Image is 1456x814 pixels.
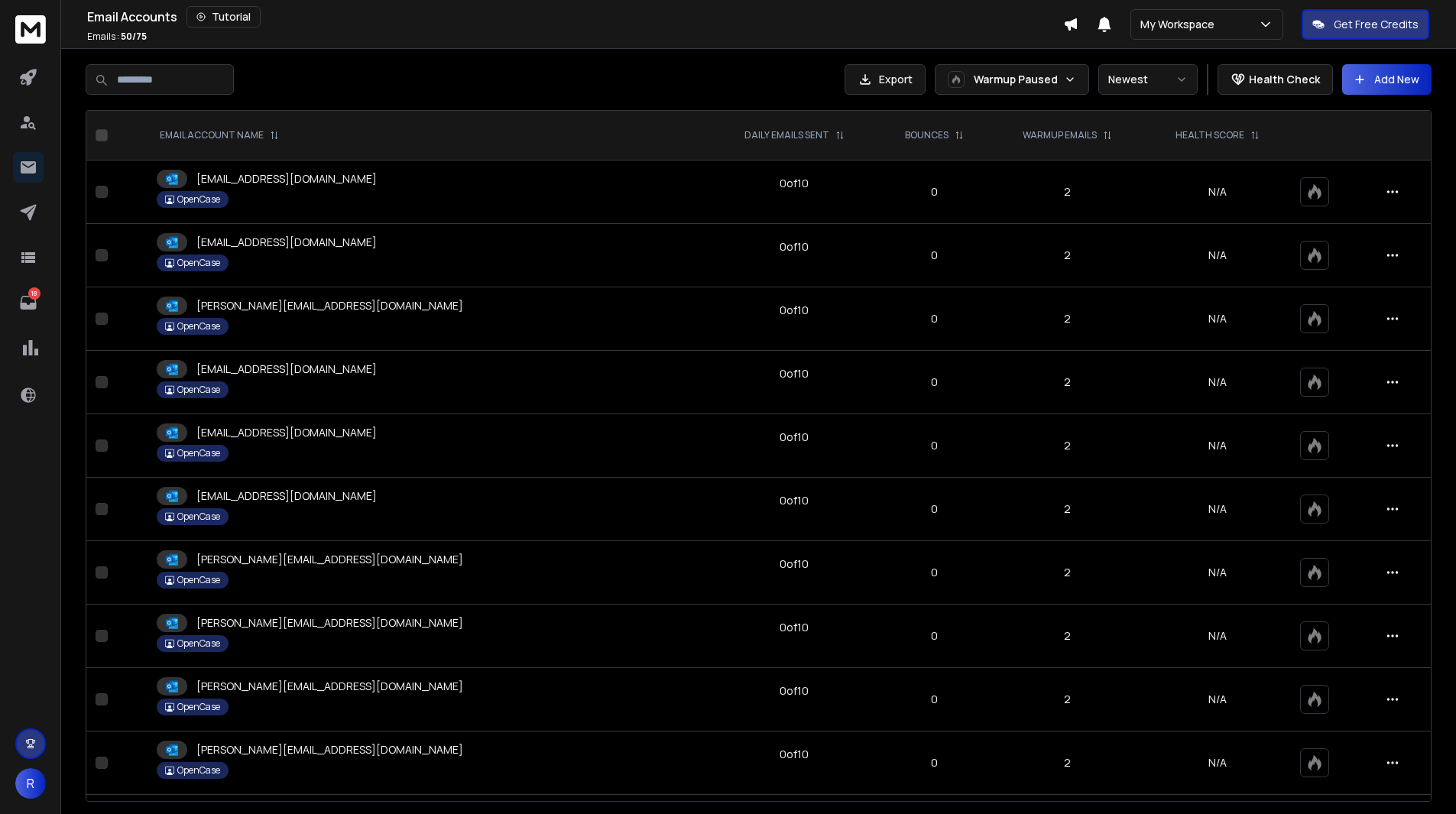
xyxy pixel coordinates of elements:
p: 0 [887,755,981,770]
p: N/A [1153,375,1282,390]
p: N/A [1153,692,1282,707]
p: OpenCase [177,701,220,713]
p: [PERSON_NAME][EMAIL_ADDRESS][DOMAIN_NAME] [196,615,463,631]
p: [PERSON_NAME][EMAIL_ADDRESS][DOMAIN_NAME] [196,742,463,757]
a: 18 [13,287,44,318]
td: 2 [991,224,1144,287]
p: 0 [887,184,981,199]
p: [EMAIL_ADDRESS][DOMAIN_NAME] [196,362,377,377]
p: Get Free Credits [1334,17,1419,32]
div: 0 of 10 [780,620,809,635]
button: Get Free Credits [1302,9,1429,40]
span: 50 / 75 [121,30,147,43]
div: 0 of 10 [780,366,809,381]
p: OpenCase [177,384,220,396]
p: 0 [887,375,981,390]
td: 2 [991,478,1144,541]
p: N/A [1153,248,1282,263]
p: OpenCase [177,447,220,459]
p: [PERSON_NAME][EMAIL_ADDRESS][DOMAIN_NAME] [196,679,463,694]
p: N/A [1153,184,1282,199]
div: 0 of 10 [780,556,809,572]
p: [PERSON_NAME][EMAIL_ADDRESS][DOMAIN_NAME] [196,298,463,313]
p: WARMUP EMAILS [1023,129,1097,141]
p: [EMAIL_ADDRESS][DOMAIN_NAME] [196,488,377,504]
div: 0 of 10 [780,239,809,255]
p: [PERSON_NAME][EMAIL_ADDRESS][DOMAIN_NAME] [196,552,463,567]
button: Tutorial [186,6,261,28]
button: Export [845,64,926,95]
p: [EMAIL_ADDRESS][DOMAIN_NAME] [196,425,377,440]
div: Email Accounts [87,6,1063,28]
button: R [15,768,46,799]
p: 0 [887,565,981,580]
p: N/A [1153,311,1282,326]
p: OpenCase [177,764,220,777]
p: 0 [887,311,981,326]
div: 0 of 10 [780,430,809,445]
p: 0 [887,248,981,263]
div: 0 of 10 [780,176,809,191]
p: OpenCase [177,574,220,586]
p: 0 [887,438,981,453]
p: 0 [887,692,981,707]
p: 0 [887,628,981,644]
p: 0 [887,501,981,517]
div: 0 of 10 [780,303,809,318]
td: 2 [991,731,1144,795]
p: [EMAIL_ADDRESS][DOMAIN_NAME] [196,171,377,186]
td: 2 [991,605,1144,668]
div: 0 of 10 [780,493,809,508]
p: Warmup Paused [974,72,1058,87]
td: 2 [991,351,1144,414]
td: 2 [991,161,1144,224]
td: 2 [991,541,1144,605]
td: 2 [991,668,1144,731]
div: 0 of 10 [780,747,809,762]
p: OpenCase [177,637,220,650]
p: HEALTH SCORE [1176,129,1244,141]
div: EMAIL ACCOUNT NAME [160,129,279,141]
p: N/A [1153,438,1282,453]
p: N/A [1153,565,1282,580]
p: My Workspace [1140,17,1221,32]
p: BOUNCES [905,129,949,141]
p: OpenCase [177,193,220,206]
div: 0 of 10 [780,683,809,699]
p: 18 [28,287,41,300]
button: Health Check [1218,64,1333,95]
p: OpenCase [177,257,220,269]
p: Emails : [87,31,147,43]
p: N/A [1153,628,1282,644]
p: [EMAIL_ADDRESS][DOMAIN_NAME] [196,235,377,250]
p: OpenCase [177,320,220,332]
td: 2 [991,287,1144,351]
button: Newest [1098,64,1198,95]
p: N/A [1153,755,1282,770]
p: OpenCase [177,511,220,523]
p: N/A [1153,501,1282,517]
p: DAILY EMAILS SENT [744,129,829,141]
td: 2 [991,414,1144,478]
button: Add New [1342,64,1432,95]
p: Health Check [1249,72,1320,87]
